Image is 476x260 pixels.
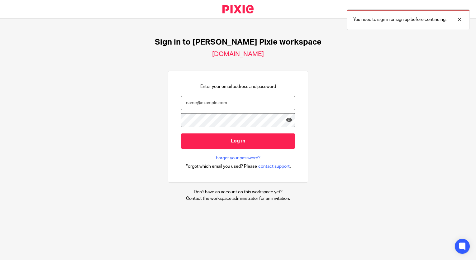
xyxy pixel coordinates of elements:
[155,37,321,47] h1: Sign in to [PERSON_NAME] Pixie workspace
[186,195,290,202] p: Contact the workspace administrator for an invitation.
[353,17,446,23] p: You need to sign in or sign up before continuing.
[181,133,295,149] input: Log in
[216,155,260,161] a: Forgot your password?
[212,50,264,58] h2: [DOMAIN_NAME]
[258,163,290,170] span: contact support
[181,96,295,110] input: name@example.com
[200,84,276,90] p: Enter your email address and password
[185,163,291,170] div: .
[186,189,290,195] p: Don't have an account on this workspace yet?
[185,163,257,170] span: Forgot which email you used? Please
